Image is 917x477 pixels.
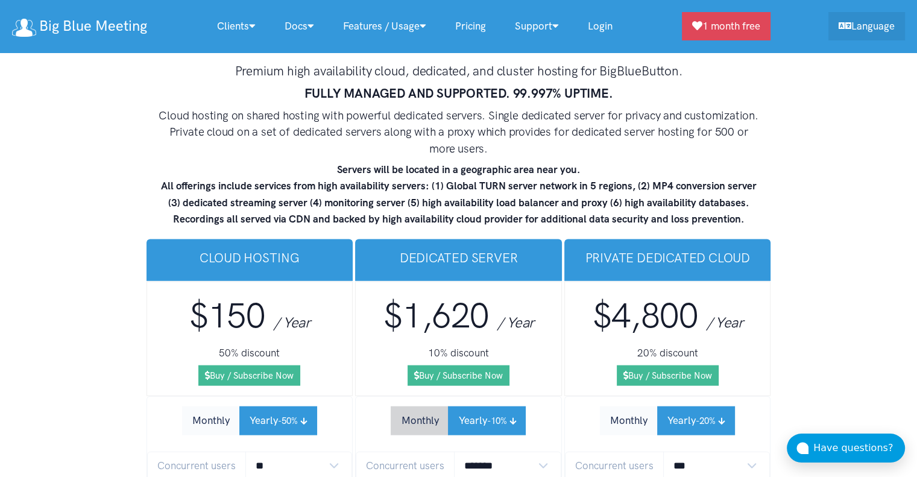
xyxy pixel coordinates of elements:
h5: 10% discount [365,346,552,361]
a: Docs [270,13,329,39]
span: / Year [497,314,534,331]
h5: 50% discount [157,346,343,361]
div: Subscription Period [182,406,317,435]
a: Buy / Subscribe Now [408,365,509,386]
div: Subscription Period [600,406,735,435]
button: Yearly-20% [657,406,735,435]
h3: Premium high availability cloud, dedicated, and cluster hosting for BigBlueButton. [157,62,760,80]
h3: Dedicated Server [365,249,552,267]
a: Buy / Subscribe Now [198,365,300,386]
a: Buy / Subscribe Now [617,365,719,386]
button: Monthly [600,406,658,435]
a: Big Blue Meeting [12,13,147,39]
div: Have questions? [813,440,905,456]
a: Pricing [441,13,500,39]
span: $4,800 [592,295,698,336]
h5: 20% discount [575,346,761,361]
h4: Cloud hosting on shared hosting with powerful dedicated servers. Single dedicated server for priv... [157,107,760,157]
a: Clients [203,13,270,39]
a: 1 month free [682,12,770,40]
a: Language [828,12,905,40]
small: -20% [696,415,716,426]
h3: Cloud Hosting [156,249,344,267]
span: / Year [706,314,743,331]
strong: FULLY MANAGED AND SUPPORTED. 99.997% UPTIME. [304,86,613,101]
div: Subscription Period [391,406,526,435]
button: Monthly [182,406,240,435]
a: Features / Usage [329,13,441,39]
small: -50% [278,415,298,426]
a: Login [573,13,627,39]
span: / Year [274,314,310,331]
img: logo [12,19,36,37]
span: $150 [189,295,265,336]
button: Yearly-10% [448,406,526,435]
strong: Servers will be located in a geographic area near you. All offerings include services from high a... [161,163,757,225]
button: Have questions? [787,434,905,463]
a: Support [500,13,573,39]
button: Yearly-50% [239,406,317,435]
button: Monthly [391,406,449,435]
h3: Private Dedicated Cloud [574,249,761,267]
span: $1,620 [383,295,489,336]
small: -10% [487,415,506,426]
